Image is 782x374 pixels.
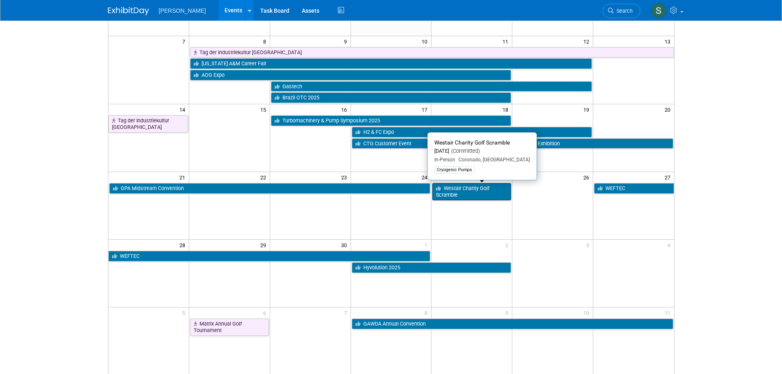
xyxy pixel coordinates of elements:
span: 9 [505,307,512,318]
a: Natural Gas Vehicle and Ship Equipment Exhibition [432,138,673,149]
span: 27 [664,172,674,182]
img: Skye Tuinei [651,3,667,18]
span: 7 [343,307,351,318]
a: Gastech [271,81,592,92]
span: 29 [259,240,270,250]
span: 10 [421,36,431,46]
a: [US_STATE] A&M Career Fair [190,58,592,69]
span: 26 [582,172,593,182]
span: 30 [340,240,351,250]
span: 16 [340,104,351,115]
span: 4 [667,240,674,250]
a: Matrix Annual Golf Tournament [190,319,269,335]
span: 15 [259,104,270,115]
a: GAWDA Annual Convention [352,319,673,329]
span: 12 [582,36,593,46]
span: 23 [340,172,351,182]
div: Cryogenic Pumps [434,166,475,174]
span: 13 [664,36,674,46]
img: ExhibitDay [108,7,149,15]
span: 20 [664,104,674,115]
span: In-Person [434,157,455,163]
span: [PERSON_NAME] [159,7,206,14]
span: 7 [181,36,189,46]
a: CTG Customer Event [352,138,431,149]
span: Coronado, [GEOGRAPHIC_DATA] [455,157,530,163]
span: 1 [424,240,431,250]
a: Hyvolution 2025 [352,262,511,273]
span: 9 [343,36,351,46]
span: 8 [424,307,431,318]
span: 3 [585,240,593,250]
a: Tag der Industriekultur [GEOGRAPHIC_DATA] [108,115,188,132]
span: 18 [502,104,512,115]
span: 21 [179,172,189,182]
a: H2 & FC Expo [352,127,592,138]
span: 2 [505,240,512,250]
a: WEFTEC [594,183,674,194]
span: 14 [179,104,189,115]
span: 8 [262,36,270,46]
span: 10 [582,307,593,318]
a: Brazil OTC 2025 [271,92,511,103]
span: 11 [502,36,512,46]
a: Search [603,4,640,18]
span: 6 [262,307,270,318]
a: GPA Midstream Convention [109,183,431,194]
a: AOG Expo [190,70,511,80]
a: Westair Charity Golf Scramble [432,183,511,200]
span: 19 [582,104,593,115]
span: 28 [179,240,189,250]
span: 22 [259,172,270,182]
span: 17 [421,104,431,115]
span: 11 [664,307,674,318]
a: WEFTEC [108,251,431,262]
span: Search [614,8,633,14]
span: Westair Charity Golf Scramble [434,139,510,146]
a: Tag der Industriekultur [GEOGRAPHIC_DATA] [190,47,674,58]
div: [DATE] [434,148,530,155]
span: (Committed) [449,148,480,154]
a: Turbomachinery & Pump Symposium 2025 [271,115,511,126]
span: 24 [421,172,431,182]
span: 5 [181,307,189,318]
